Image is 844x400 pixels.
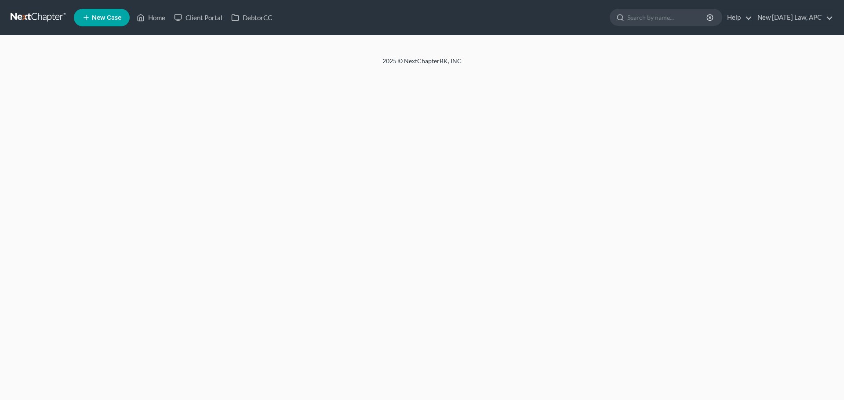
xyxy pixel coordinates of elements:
a: Home [132,10,170,25]
a: New [DATE] Law, APC [753,10,833,25]
a: DebtorCC [227,10,276,25]
span: New Case [92,14,121,21]
div: 2025 © NextChapterBK, INC [171,57,673,72]
input: Search by name... [627,9,708,25]
a: Help [723,10,752,25]
a: Client Portal [170,10,227,25]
